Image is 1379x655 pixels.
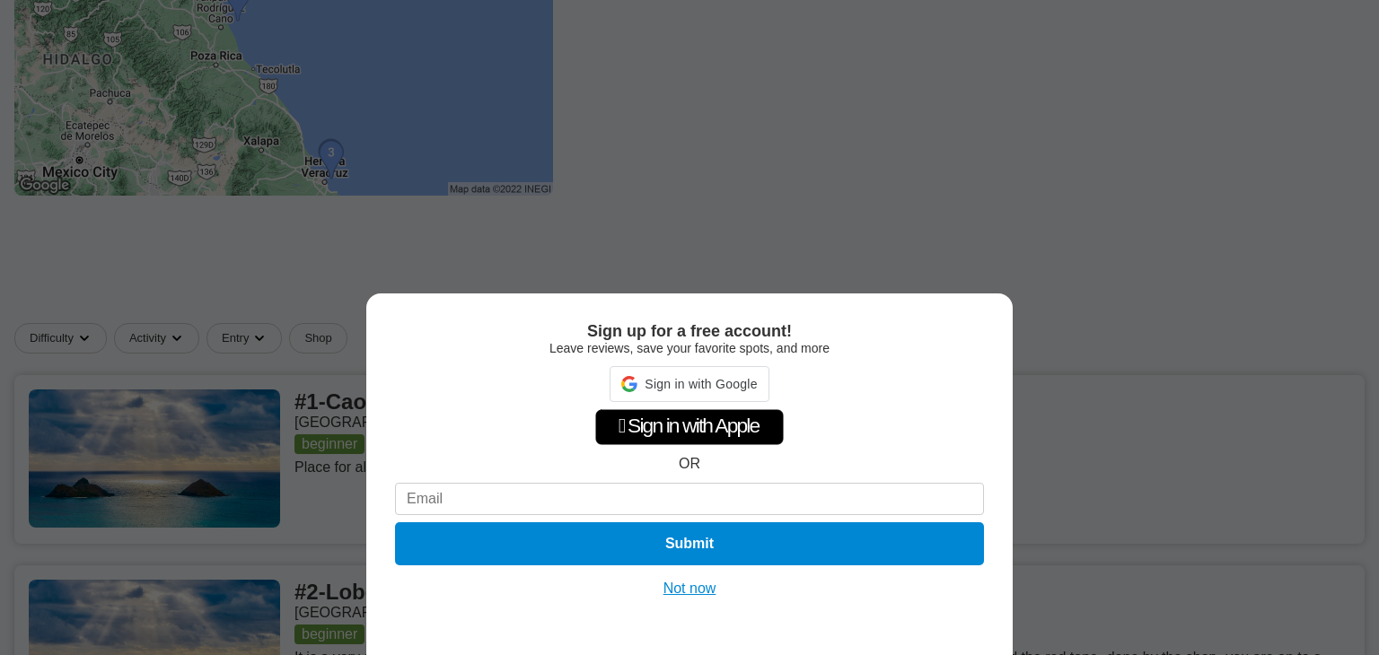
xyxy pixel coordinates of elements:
button: Submit [395,522,984,565]
div: OR [679,456,700,472]
span: Sign in with Google [645,377,757,391]
input: Email [395,483,984,515]
div: Sign up for a free account! [395,322,984,341]
button: Not now [658,580,722,598]
div: Leave reviews, save your favorite spots, and more [395,341,984,355]
div: Sign in with Google [610,366,769,402]
div: Sign in with Apple [595,409,784,445]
